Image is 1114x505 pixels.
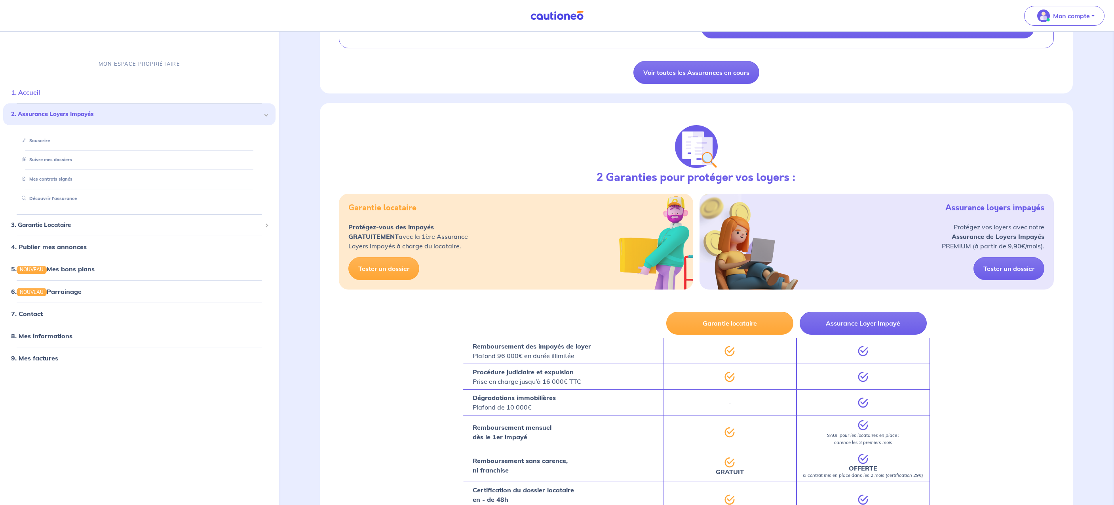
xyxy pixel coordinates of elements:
strong: Remboursement sans carence, ni franchise [473,457,568,474]
a: Suivre mes dossiers [19,157,72,162]
a: 4. Publier mes annonces [11,243,87,251]
div: 8. Mes informations [3,328,276,343]
strong: Protégez-vous des impayés GRATUITEMENT [348,223,434,240]
a: 9. Mes factures [11,354,58,362]
strong: Remboursement mensuel dès le 1er impayé [473,423,551,441]
h5: Assurance loyers impayés [945,203,1044,213]
h5: Garantie locataire [348,203,416,213]
strong: Certification du dossier locataire en - de 48h [473,486,574,503]
p: MON ESPACE PROPRIÉTAIRE [99,60,180,68]
div: Souscrire [13,134,266,147]
div: 1. Accueil [3,84,276,100]
p: Mon compte [1053,11,1090,21]
p: Prise en charge jusqu’à 16 000€ TTC [473,367,581,386]
p: avec la 1ère Assurance Loyers Impayés à charge du locataire. [348,222,468,251]
a: 5.NOUVEAUMes bons plans [11,265,95,273]
div: 5.NOUVEAUMes bons plans [3,261,276,277]
em: SAUF pour les locataires en place : carence les 3 premiers mois [827,433,899,445]
a: Voir toutes les Assurances en cours [633,61,759,84]
strong: OFFERTE [849,464,877,472]
div: Suivre mes dossiers [13,153,266,166]
a: 8. Mes informations [11,332,72,339]
a: 7. Contact [11,309,43,317]
span: 3. Garantie Locataire [11,220,262,229]
div: 4. Publier mes annonces [3,239,276,255]
div: 3. Garantie Locataire [3,217,276,232]
button: Assurance Loyer Impayé [800,312,927,335]
a: 1. Accueil [11,88,40,96]
p: Protégez vos loyers avec notre PREMIUM (à partir de 9,90€/mois). [942,222,1044,251]
div: 9. Mes factures [3,350,276,366]
div: 7. Contact [3,305,276,321]
a: Tester un dossier [348,257,419,280]
a: Souscrire [19,137,50,143]
div: 2. Assurance Loyers Impayés [3,103,276,125]
strong: Procédure judiciaire et expulsion [473,368,574,376]
p: Plafond 96 000€ en durée illimitée [473,341,591,360]
strong: Dégradations immobilières [473,394,556,402]
a: 6.NOUVEAUParrainage [11,287,82,295]
div: 6.NOUVEAUParrainage [3,283,276,299]
p: Plafond de 10 000€ [473,393,556,412]
button: illu_account_valid_menu.svgMon compte [1024,6,1104,26]
em: si contrat mis en place dans les 2 mois (certification 29€) [803,473,923,478]
span: 2. Assurance Loyers Impayés [11,110,262,119]
strong: Assurance de Loyers Impayés [952,232,1044,240]
img: justif-loupe [675,125,718,168]
button: Garantie locataire [666,312,793,335]
a: Tester un dossier [973,257,1044,280]
div: Découvrir l'assurance [13,192,266,205]
div: Mes contrats signés [13,173,266,186]
a: Découvrir l'assurance [19,196,77,201]
a: Mes contrats signés [19,176,72,182]
strong: GRATUIT [716,468,744,476]
h3: 2 Garanties pour protéger vos loyers : [597,171,796,185]
img: Cautioneo [527,11,587,21]
div: - [663,389,797,415]
strong: Remboursement des impayés de loyer [473,342,591,350]
img: illu_account_valid_menu.svg [1037,10,1050,22]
